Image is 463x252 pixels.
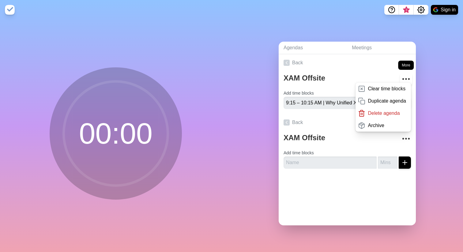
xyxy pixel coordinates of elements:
img: google logo [433,7,438,12]
button: More [400,73,412,85]
a: Meetings [347,42,416,54]
button: Sign in [431,5,458,15]
p: Clear time blocks [368,85,405,92]
button: What’s new [399,5,414,15]
label: Add time blocks [284,91,314,96]
button: Help [384,5,399,15]
button: More [400,133,412,145]
p: Delete agenda [368,110,400,117]
p: Duplicate agenda [368,97,406,105]
a: Back [279,54,416,71]
img: timeblocks logo [5,5,15,15]
input: Mins [378,156,397,169]
input: Name [284,97,377,109]
input: Name [284,156,377,169]
p: Archive [368,122,384,129]
label: Add time blocks [284,150,314,155]
a: Agendas [279,42,347,54]
span: 3 [404,8,409,13]
a: Back [279,114,416,131]
button: Settings [414,5,428,15]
